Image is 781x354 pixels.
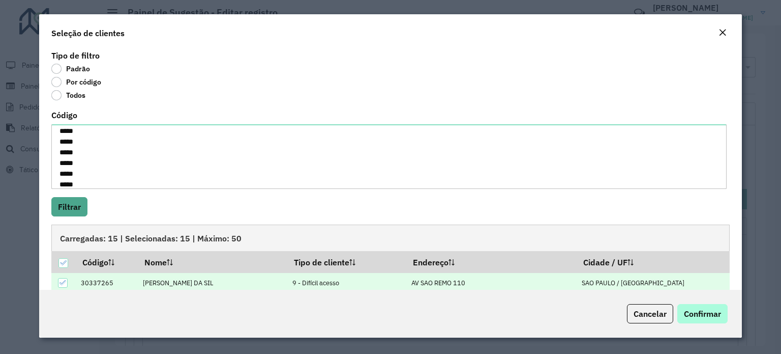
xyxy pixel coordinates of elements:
td: AV SAO REMO 110 [406,273,576,294]
em: Fechar [718,29,727,37]
label: Tipo de filtro [51,49,100,62]
button: Confirmar [677,304,728,323]
th: Cidade / UF [576,251,729,273]
label: Padrão [51,64,90,74]
td: [PERSON_NAME] DA SIL [137,273,287,294]
td: 30337265 [75,273,137,294]
h4: Seleção de clientes [51,27,125,39]
th: Nome [137,251,287,273]
td: SAO PAULO / [GEOGRAPHIC_DATA] [576,273,729,294]
button: Filtrar [51,197,87,216]
label: Por código [51,77,101,87]
span: Confirmar [684,309,721,319]
button: Close [715,26,730,40]
label: Código [51,109,77,121]
label: Todos [51,90,85,100]
span: Cancelar [634,309,667,319]
th: Código [75,251,137,273]
button: Cancelar [627,304,673,323]
td: 9 - Difícil acesso [287,273,406,294]
div: Carregadas: 15 | Selecionadas: 15 | Máximo: 50 [51,225,730,251]
th: Endereço [406,251,576,273]
th: Tipo de cliente [287,251,406,273]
